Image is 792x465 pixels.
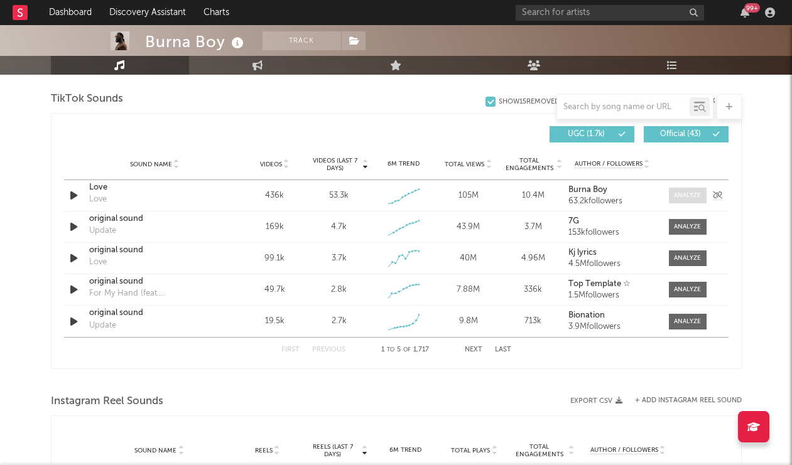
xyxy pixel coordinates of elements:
[504,284,562,296] div: 336k
[568,217,579,225] strong: 7G
[89,275,220,288] a: original sound
[740,8,749,18] button: 99+
[568,311,656,320] a: Bionation
[246,190,304,202] div: 436k
[635,397,742,404] button: + Add Instagram Reel Sound
[439,221,497,233] div: 43.9M
[568,197,656,206] div: 63.2k followers
[331,221,347,233] div: 4.7k
[246,315,304,328] div: 19.5k
[568,228,656,237] div: 153k followers
[568,249,656,257] a: Kj lyrics
[644,126,729,142] button: Official(43)
[512,443,567,458] span: Total Engagements
[516,5,704,21] input: Search for artists
[403,347,411,353] span: of
[550,126,634,142] button: UGC(1.7k)
[305,443,361,458] span: Reels (last 7 days)
[332,315,347,328] div: 2.7k
[89,287,220,300] div: For My Hand (feat. [PERSON_NAME])
[263,31,341,50] button: Track
[439,190,497,202] div: 105M
[558,131,616,138] span: UGC ( 1.7k )
[504,315,562,328] div: 713k
[329,190,349,202] div: 53.3k
[504,252,562,265] div: 4.96M
[568,217,656,226] a: 7G
[371,343,440,358] div: 1 5 1,717
[465,346,482,353] button: Next
[89,256,107,269] div: Love
[622,397,742,404] div: + Add Instagram Reel Sound
[310,157,361,172] span: Videos (last 7 days)
[134,447,176,454] span: Sound Name
[145,31,247,52] div: Burna Boy
[590,446,658,454] span: Author / Followers
[568,249,597,257] strong: Kj lyrics
[439,252,497,265] div: 40M
[255,447,273,454] span: Reels
[260,161,282,168] span: Videos
[89,319,116,332] div: Update
[374,446,437,455] div: 6M Trend
[557,102,690,112] input: Search by song name or URL
[312,346,345,353] button: Previous
[451,447,490,454] span: Total Plays
[504,190,562,202] div: 10.4M
[331,284,347,296] div: 2.8k
[504,221,562,233] div: 3.7M
[89,307,220,319] a: original sound
[652,131,710,138] span: Official ( 43 )
[281,346,300,353] button: First
[570,397,622,405] button: Export CSV
[89,193,107,206] div: Love
[575,160,643,168] span: Author / Followers
[568,186,656,195] a: Burna Boy
[246,284,304,296] div: 49.7k
[332,252,347,265] div: 3.7k
[89,181,220,194] a: Love
[568,323,656,331] div: 3.9M followers
[495,346,511,353] button: Last
[130,161,172,168] span: Sound Name
[246,252,304,265] div: 99.1k
[51,92,123,107] span: TikTok Sounds
[374,159,433,169] div: 6M Trend
[89,244,220,257] a: original sound
[568,260,656,269] div: 4.5M followers
[51,394,163,409] span: Instagram Reel Sounds
[744,3,760,13] div: 99 +
[445,161,484,168] span: Total Views
[504,157,555,172] span: Total Engagements
[89,225,116,237] div: Update
[568,280,631,288] strong: Top Template ☆
[89,213,220,225] a: original sound
[387,347,394,353] span: to
[568,186,607,194] strong: Burna Boy
[439,284,497,296] div: 7.88M
[568,291,656,300] div: 1.5M followers
[568,280,656,289] a: Top Template ☆
[439,315,497,328] div: 9.8M
[246,221,304,233] div: 169k
[568,311,605,319] strong: Bionation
